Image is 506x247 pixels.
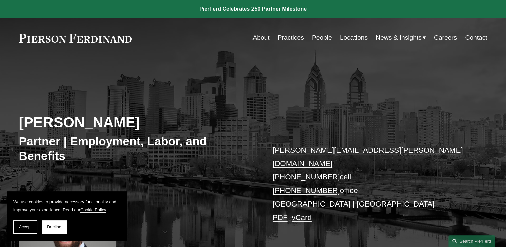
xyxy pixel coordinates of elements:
h3: Partner | Employment, Labor, and Benefits [19,134,253,163]
a: People [312,31,332,44]
a: PDF [273,213,288,222]
a: [PHONE_NUMBER] [273,173,340,181]
button: Accept [13,220,37,234]
a: Practices [278,31,304,44]
button: Decline [42,220,66,234]
span: News & Insights [376,32,422,44]
a: folder dropdown [376,31,426,44]
a: About [252,31,269,44]
a: vCard [292,213,312,222]
a: Search this site [448,235,495,247]
a: Careers [434,31,457,44]
a: Contact [465,31,487,44]
section: Cookie banner [7,191,127,240]
a: Locations [340,31,368,44]
a: [PERSON_NAME][EMAIL_ADDRESS][PERSON_NAME][DOMAIN_NAME] [273,146,463,168]
p: We use cookies to provide necessary functionality and improve your experience. Read our . [13,198,120,214]
p: cell office [GEOGRAPHIC_DATA] | [GEOGRAPHIC_DATA] – [273,144,468,225]
a: [PHONE_NUMBER] [273,186,340,195]
span: Decline [47,225,61,229]
a: Cookie Policy [80,207,106,212]
h2: [PERSON_NAME] [19,113,253,131]
span: Accept [19,225,32,229]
